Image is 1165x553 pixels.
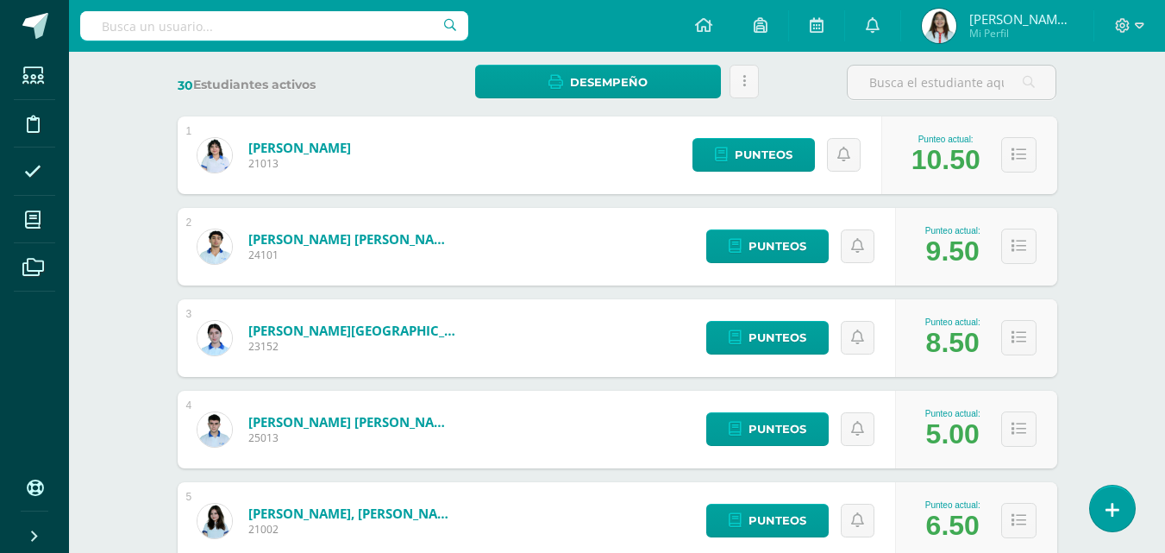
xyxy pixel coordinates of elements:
[248,430,455,445] span: 25013
[475,65,721,98] a: Desempeño
[197,504,232,538] img: 5b964ce59bdf2c63b1ba6e909f5d6343.png
[197,138,232,173] img: ec088658501b46ba088650b712276d2e.png
[186,125,192,137] div: 1
[926,418,980,450] div: 5.00
[248,248,455,262] span: 24101
[186,491,192,503] div: 5
[706,504,829,537] a: Punteos
[248,339,455,354] span: 23152
[911,135,980,144] div: Punteo actual:
[925,317,980,327] div: Punteo actual:
[706,412,829,446] a: Punteos
[926,510,980,542] div: 6.50
[926,236,980,267] div: 9.50
[735,139,792,171] span: Punteos
[197,412,232,447] img: 4efa4c7dcfc70b2845f5396afae2f9ef.png
[969,26,1073,41] span: Mi Perfil
[248,413,455,430] a: [PERSON_NAME] [PERSON_NAME]
[748,230,806,262] span: Punteos
[706,229,829,263] a: Punteos
[178,78,193,93] span: 30
[926,327,980,359] div: 8.50
[186,399,192,412] div: 4
[186,217,192,229] div: 2
[80,11,468,41] input: Busca un usuario...
[248,139,351,156] a: [PERSON_NAME]
[197,229,232,264] img: ac2cbef56e1e109f3143170ee8524778.png
[922,9,956,43] img: 211620a42b4d4c323798e66537dd9bac.png
[748,322,806,354] span: Punteos
[925,409,980,418] div: Punteo actual:
[848,66,1055,99] input: Busca el estudiante aquí...
[748,413,806,445] span: Punteos
[248,522,455,537] span: 21002
[248,505,455,522] a: [PERSON_NAME], [PERSON_NAME]
[248,230,455,248] a: [PERSON_NAME] [PERSON_NAME]
[570,66,648,98] span: Desempeño
[706,321,829,355] a: Punteos
[692,138,815,172] a: Punteos
[248,322,455,339] a: [PERSON_NAME][GEOGRAPHIC_DATA] [PERSON_NAME]
[925,500,980,510] div: Punteo actual:
[748,505,806,537] span: Punteos
[197,321,232,355] img: bcd9e315a51d577af4dd7cad378288ba.png
[178,77,387,93] label: Estudiantes activos
[969,10,1073,28] span: [PERSON_NAME] [PERSON_NAME]
[925,226,980,236] div: Punteo actual:
[911,144,980,176] div: 10.50
[186,308,192,320] div: 3
[248,156,351,171] span: 21013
